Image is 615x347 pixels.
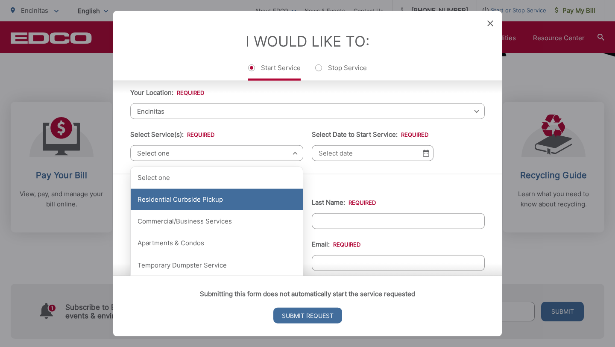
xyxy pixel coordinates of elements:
[130,145,303,161] span: Select one
[131,167,303,188] div: Select one
[248,64,301,81] label: Start Service
[312,199,376,206] label: Last Name:
[423,150,429,157] img: Select date
[131,254,303,276] div: Temporary Dumpster Service
[312,241,360,248] label: Email:
[315,64,367,81] label: Stop Service
[131,189,303,210] div: Residential Curbside Pickup
[131,211,303,232] div: Commercial/Business Services
[200,289,415,297] strong: Submitting this form does not automatically start the service requested
[273,307,342,323] input: Submit Request
[312,145,433,161] input: Select date
[130,103,485,119] span: Encinitas
[312,131,428,138] label: Select Date to Start Service:
[130,131,214,138] label: Select Service(s):
[131,232,303,254] div: Apartments & Condos
[246,32,369,50] label: I Would Like To:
